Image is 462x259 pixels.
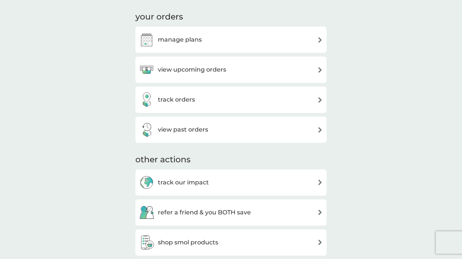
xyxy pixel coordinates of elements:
[158,125,208,135] h3: view past orders
[317,37,323,43] img: arrow right
[158,65,226,75] h3: view upcoming orders
[158,208,251,217] h3: refer a friend & you BOTH save
[158,35,202,45] h3: manage plans
[135,154,190,166] h3: other actions
[317,67,323,73] img: arrow right
[135,11,183,23] h3: your orders
[317,127,323,133] img: arrow right
[317,180,323,185] img: arrow right
[158,178,209,187] h3: track our impact
[158,95,195,105] h3: track orders
[317,240,323,245] img: arrow right
[317,97,323,103] img: arrow right
[317,210,323,215] img: arrow right
[158,238,218,247] h3: shop smol products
